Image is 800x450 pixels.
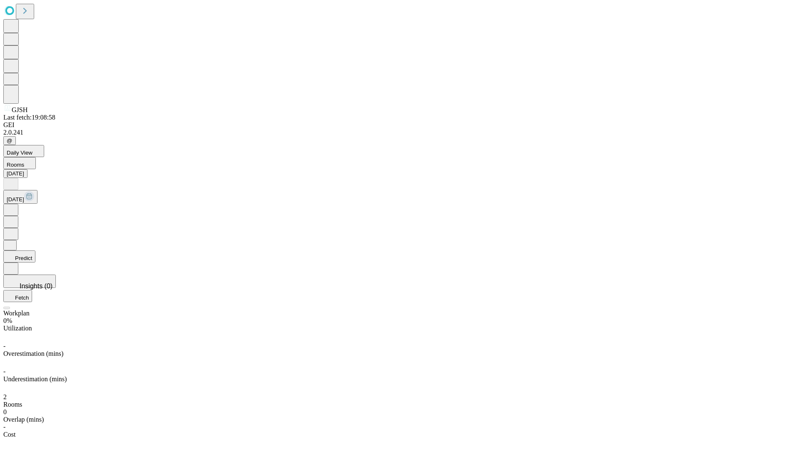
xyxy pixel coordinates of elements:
[3,310,30,317] span: Workplan
[3,136,16,145] button: @
[3,408,7,415] span: 0
[3,169,27,178] button: [DATE]
[3,317,12,324] span: 0%
[7,196,24,202] span: [DATE]
[3,375,67,382] span: Underestimation (mins)
[7,162,24,168] span: Rooms
[3,157,36,169] button: Rooms
[20,282,52,290] span: Insights (0)
[7,137,12,144] span: @
[3,129,797,136] div: 2.0.241
[3,368,5,375] span: -
[3,325,32,332] span: Utilization
[3,275,56,288] button: Insights (0)
[3,393,7,400] span: 2
[3,250,35,262] button: Predict
[3,350,63,357] span: Overestimation (mins)
[3,121,797,129] div: GEI
[3,145,44,157] button: Daily View
[3,342,5,350] span: -
[12,106,27,113] span: GJSH
[3,401,22,408] span: Rooms
[7,150,32,156] span: Daily View
[3,290,32,302] button: Fetch
[3,416,44,423] span: Overlap (mins)
[3,423,5,430] span: -
[3,114,55,121] span: Last fetch: 19:08:58
[3,190,37,204] button: [DATE]
[3,431,15,438] span: Cost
